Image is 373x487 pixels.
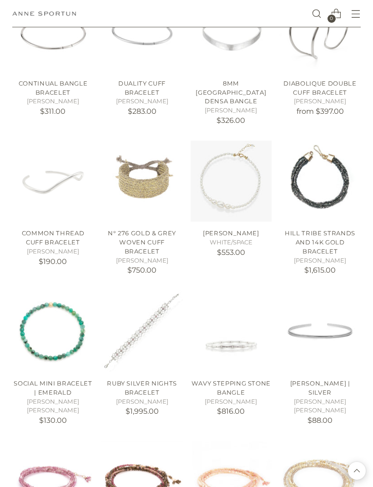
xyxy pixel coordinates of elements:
[203,229,259,237] a: [PERSON_NAME]
[126,407,159,416] span: $1,995.00
[279,106,361,117] p: from $397.00
[191,141,272,222] a: Dario Pearl Bracelet
[14,380,92,396] a: Social Mini Bracelet | Emerald
[217,248,245,257] span: $553.00
[347,5,365,23] button: Open menu modal
[128,107,156,116] span: $283.00
[12,11,76,16] a: Anne Sportun Fine Jewellery
[101,141,183,222] a: N° 276 Gold & Grey Woven Cuff Bracelet
[191,397,272,406] h5: [PERSON_NAME]
[196,80,266,105] a: 8mm [GEOGRAPHIC_DATA] Densa Bangle
[12,97,94,106] h5: [PERSON_NAME]
[285,229,355,254] a: Hill Tribe Strands and 14k Gold Bracelet
[304,266,336,274] span: $1,615.00
[327,5,346,23] a: Open cart modal
[107,380,177,396] a: Ruby Silver Nights Bracelet
[307,416,333,425] span: $88.00
[279,97,361,106] h5: [PERSON_NAME]
[328,15,336,23] span: 0
[118,80,166,96] a: Duality Cuff Bracelet
[191,238,272,247] h5: WHITE/SPACE
[19,80,88,96] a: Continual Bangle Bracelet
[12,397,94,415] h5: [PERSON_NAME] [PERSON_NAME]
[101,397,183,406] h5: [PERSON_NAME]
[12,290,94,372] a: Social Mini Bracelet | Emerald
[191,290,272,372] a: Wavy Stepping Stone Bangle
[191,106,272,115] h5: [PERSON_NAME]
[101,97,183,106] h5: [PERSON_NAME]
[101,290,183,372] a: Ruby Silver Nights Bracelet
[12,247,94,256] h5: [PERSON_NAME]
[348,462,366,480] button: Back to top
[217,407,245,416] span: $816.00
[279,397,361,415] h5: [PERSON_NAME] [PERSON_NAME]
[192,380,271,396] a: Wavy Stepping Stone Bangle
[217,116,245,125] span: $326.00
[279,290,361,372] a: SYD CUFF | SILVER
[279,141,361,222] a: Hill Tribe Strands and 14k Gold Bracelet
[39,416,67,425] span: $130.00
[307,5,326,23] a: Open search modal
[22,229,85,246] a: Common Thread Cuff Bracelet
[101,256,183,265] h5: [PERSON_NAME]
[290,380,350,396] a: [PERSON_NAME] | SILVER
[127,266,156,274] span: $750.00
[12,141,94,222] a: Common Thread Cuff Bracelet
[279,256,361,265] h5: [PERSON_NAME]
[40,107,66,116] span: $311.00
[108,229,176,254] a: N° 276 Gold & Grey Woven Cuff Bracelet
[39,257,67,266] span: $190.00
[283,80,356,96] a: Diabolique Double Cuff Bracelet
